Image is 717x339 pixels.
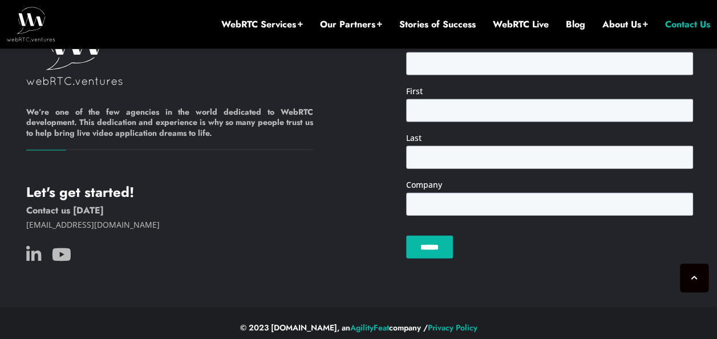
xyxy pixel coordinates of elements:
[26,107,313,150] h6: We’re one of the few agencies in the world dedicated to WebRTC development. This dedication and e...
[26,184,313,201] h4: Let's get started!
[406,39,693,268] iframe: Form 1
[240,322,477,333] span: © 2023 [DOMAIN_NAME], an company /
[665,18,710,31] a: Contact Us
[350,322,389,333] a: AgilityFeat
[566,18,585,31] a: Blog
[26,219,160,230] a: [EMAIL_ADDRESS][DOMAIN_NAME]
[221,18,303,31] a: WebRTC Services
[428,322,477,333] a: Privacy Policy
[399,18,476,31] a: Stories of Success
[320,18,382,31] a: Our Partners
[493,18,549,31] a: WebRTC Live
[7,7,55,41] img: WebRTC.ventures
[26,204,104,217] a: Contact us [DATE]
[602,18,648,31] a: About Us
